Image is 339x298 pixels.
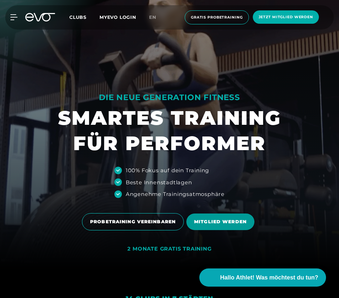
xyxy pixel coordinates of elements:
[149,14,156,20] span: en
[90,218,176,225] span: PROBETRAINING VEREINBAREN
[126,190,225,198] div: Angenehme Trainingsatmosphäre
[186,209,257,235] a: MITGLIED WERDEN
[259,14,313,20] span: Jetzt Mitglied werden
[194,218,247,225] span: MITGLIED WERDEN
[220,273,318,282] span: Hallo Athlet! Was möchtest du tun?
[126,178,192,186] div: Beste Innenstadtlagen
[99,14,136,20] a: MYEVO LOGIN
[149,14,164,21] a: en
[127,246,211,253] div: 2 MONATE GRATIS TRAINING
[58,105,281,156] h1: SMARTES TRAINING FÜR PERFORMER
[69,14,99,20] a: Clubs
[82,208,186,235] a: PROBETRAINING VEREINBAREN
[183,10,251,24] a: Gratis Probetraining
[126,166,209,174] div: 100% Fokus auf dein Training
[69,14,87,20] span: Clubs
[58,92,281,103] div: DIE NEUE GENERATION FITNESS
[191,15,243,20] span: Gratis Probetraining
[251,10,321,24] a: Jetzt Mitglied werden
[199,268,326,287] button: Hallo Athlet! Was möchtest du tun?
